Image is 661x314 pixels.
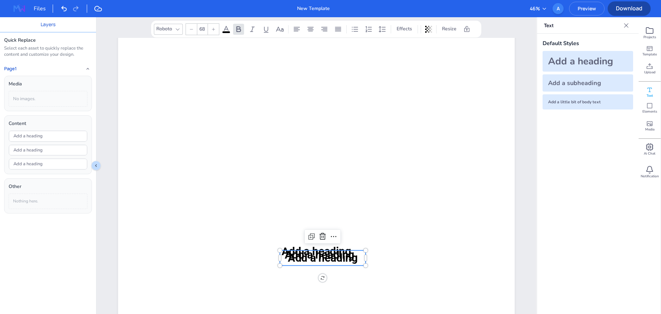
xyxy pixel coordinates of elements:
div: Default Styles [543,39,633,48]
button: Collapse [84,65,92,73]
div: Quick Replace [4,36,92,44]
input: Type text… [9,159,87,169]
span: Media [645,127,654,132]
button: Layers [41,21,55,28]
div: Nothing here. [9,193,87,209]
img: MagazineWorks Logo [8,3,30,14]
div: Add a subheading [543,74,633,92]
div: Content [9,120,87,127]
div: Select each asset to quickly replace the content and customize your design. [4,45,92,58]
span: Notification [641,174,659,179]
button: 46% [530,5,547,12]
span: Ai Chat [644,151,655,156]
div: New Template [297,5,330,12]
h4: Page 1 [4,66,17,72]
span: Elements [642,109,657,114]
div: Add a heading [543,51,633,72]
span: Upload [644,70,655,75]
span: Projects [643,35,656,40]
div: Roboto [155,24,174,34]
button: Open user menu [553,3,564,14]
div: Other [9,183,87,190]
span: Effects [395,25,413,33]
div: No images. [9,91,87,107]
input: Type text… [9,131,87,142]
div: Media [9,80,87,88]
span: Add a heading [281,245,351,258]
button: Preview [569,2,605,15]
input: Type text… [9,145,87,156]
span: Template [642,52,657,57]
p: Text [544,17,621,34]
span: Add a heading [288,252,358,264]
button: Download [608,1,651,16]
span: Preview [569,5,604,12]
span: Add a heading [285,248,355,261]
span: Resize [441,25,458,33]
div: A [553,3,564,14]
div: Files [34,4,53,13]
span: Text [647,93,653,98]
button: Collapse sidebar [91,161,101,170]
span: Download [608,4,651,12]
div: Add a little bit of body text [543,94,633,109]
